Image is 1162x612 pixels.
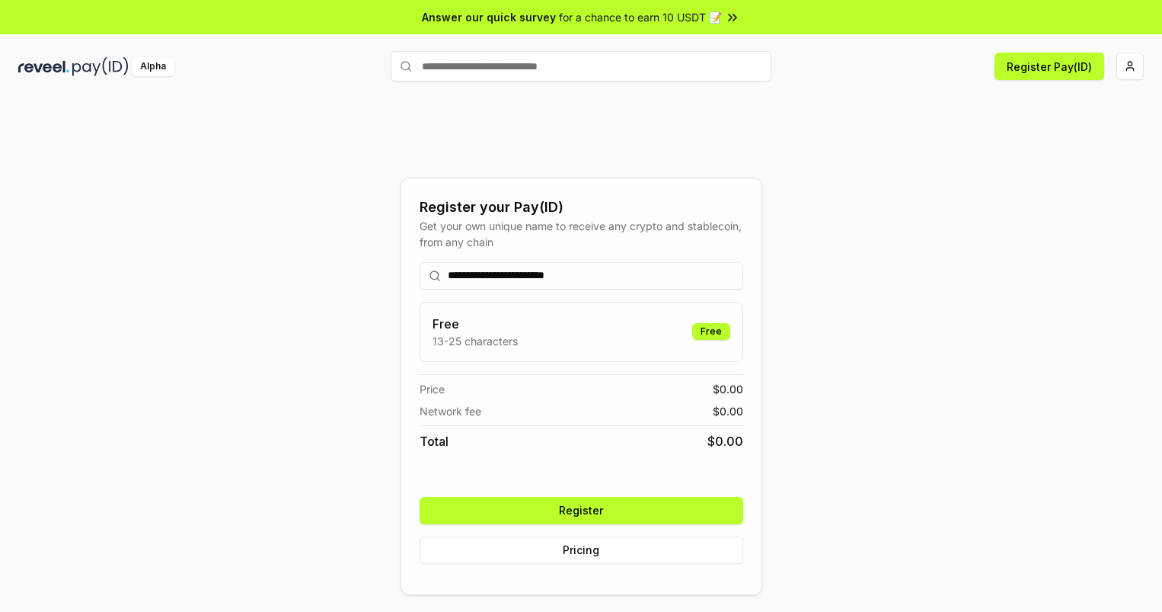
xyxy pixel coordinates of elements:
[559,9,722,25] span: for a chance to earn 10 USDT 📝
[72,57,129,76] img: pay_id
[994,53,1104,80] button: Register Pay(ID)
[422,9,556,25] span: Answer our quick survey
[420,432,449,450] span: Total
[420,497,743,524] button: Register
[707,432,743,450] span: $ 0.00
[420,381,445,397] span: Price
[420,218,743,250] div: Get your own unique name to receive any crypto and stablecoin, from any chain
[420,537,743,564] button: Pricing
[132,57,174,76] div: Alpha
[692,323,730,340] div: Free
[433,315,518,333] h3: Free
[420,403,481,419] span: Network fee
[713,381,743,397] span: $ 0.00
[420,197,743,218] div: Register your Pay(ID)
[18,57,69,76] img: reveel_dark
[433,333,518,349] p: 13-25 characters
[713,403,743,419] span: $ 0.00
